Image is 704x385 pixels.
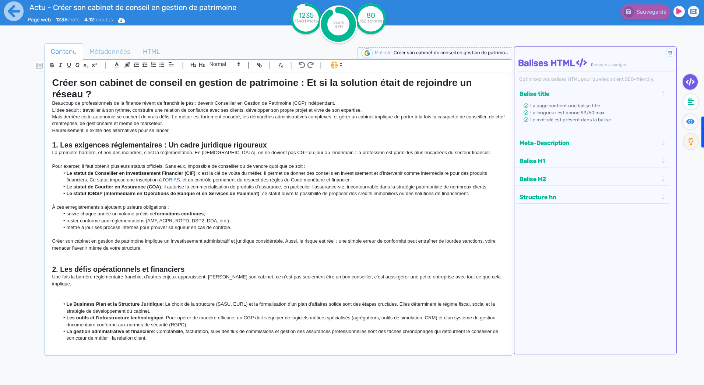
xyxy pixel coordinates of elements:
[66,184,161,190] strong: Le statut de Courtier en Assurance (COA)
[320,60,322,70] span: |
[52,127,504,134] p: Heureusement, il existe des alternatives pour se lancer.
[104,60,106,70] span: |
[334,24,343,29] tspan: SEO
[620,4,670,20] button: Sauvegardé
[59,184,505,190] li: : il autorise la commercialisation de produits d’assurance, en particulier l’assurance-vie, incon...
[52,238,504,252] p: Créer son cabinet en gestion de patrimoine implique un investissement administratif et juridique ...
[59,301,505,315] li: : Le choix de la structure (SASU, EURL) et la formalisation d'un plan d'affaires solide sont des ...
[66,170,195,176] strong: Le statut de Conseiller en Investissement Financier (CIF)
[45,42,83,62] span: Contenu
[59,170,505,184] li: : c’est la clé de voûte du métier. Il permet de donner des conseils en investissement et d’interv...
[52,163,504,170] p: Pour exercer, il faut obtenir plusieurs statuts officiels. Sans eux, impossible de conseiller ou ...
[518,58,675,69] h4: Balises HTML
[517,137,668,149] div: Meta-Description
[28,17,51,23] span: Page web
[165,177,180,183] a: ORIAS
[59,211,505,217] li: suivre chaque année un volume précis de ;
[59,224,505,231] li: mettre à jour ses process internes pour prouver sa rigueur en cas de contrôle.
[52,77,474,100] strong: Créer son cabinet de conseil en gestion de patrimoine : Et si la solution était de rejoindre un r...
[66,329,154,334] strong: La gestion administrative et financière
[637,9,666,15] span: Sauvegardé
[52,114,504,127] p: Mais derrière cette autonomie se cachent de vrais défis. Le métier est fortement encadré, les dém...
[59,218,505,224] li: rester conforme aux réglementations (AMF, ACPR, RGPD, DSP2, DDA, etc.) ;
[155,211,204,216] strong: formations continues
[52,141,267,149] strong: 1. Les exigences réglementaires : Un cadre juridique rigoureux
[518,76,675,83] div: Optimisez vos balises HTML pour qu’elles soient SEO-friendly.
[137,42,166,62] span: HTML
[530,110,606,115] span: La longueur est bonne 53/60 max.
[594,62,626,67] span: erreurs à corriger
[394,50,508,55] span: Créer son cabinet de conseil en gestion de patrimo...
[59,190,505,197] li: : ce statut ouvre la possibilité de proposer des crédits immobiliers ou des solutions de financem...
[517,137,660,149] button: Meta-Description
[248,60,250,70] span: |
[327,60,345,69] span: I.Assistant
[84,17,94,23] b: 4.12
[56,17,68,23] b: 1235
[517,191,668,203] div: Structure hn
[52,274,504,287] p: Une fois la barrière réglementaire franchie, d’autres enjeux apparaissent. [PERSON_NAME] son cabi...
[517,173,660,185] button: Balise H2
[166,60,176,69] span: Aligment
[66,301,162,307] strong: Le Business Plan et la Structure Juridique
[84,17,113,23] span: minutes
[52,107,504,114] p: L’idée séduit : travailler à son rythme, construire une relation de confiance avec ses clients, d...
[137,44,166,60] a: HTML
[517,155,660,167] button: Balise H1
[359,18,383,24] tspan: /62 termes
[269,60,271,70] span: |
[66,191,259,196] strong: Le statut IOBSP (Intermédiaire en Opérations de Banque et en Services de Paiement)
[530,103,601,108] span: La page contient une balise title.
[294,18,318,24] tspan: /1401 mots
[52,265,184,273] strong: 2. Les défis opérationnels et financiers
[517,88,668,100] div: Balise title
[59,315,505,328] li: : Pour opérer de manière efficace, un CGP doit s'équiper de logiciels métiers spécialisés (agréga...
[517,88,660,100] button: Balise title
[591,62,594,67] span: 0
[530,117,612,122] span: Le mot-clé est présent dans la balise.
[290,60,292,70] span: |
[59,342,505,355] li: : Le conseiller doit également négocier et maintenir des partenariats avec une large gamme de com...
[375,50,394,55] span: Mot-clé :
[333,20,344,25] tspan: Score
[517,173,668,185] div: Balise H2
[517,155,668,167] div: Balise H1
[45,44,83,60] a: Contenu
[517,191,660,203] button: Structure hn
[56,17,80,23] span: mots
[84,42,136,62] span: Métadonnées
[66,315,163,320] strong: Les outils et l'infrastructure technologique
[83,44,137,60] a: Métadonnées
[366,11,375,20] tspan: 80
[182,60,184,70] span: |
[28,1,239,13] input: title
[59,328,505,342] li: : Comptabilité, facturation, suivi des flux de commissions et gestion des assurances professionne...
[362,48,373,58] img: google-serp-logo.png
[52,100,504,107] p: Beaucoup de professionnels de la finance rêvent de franchir le pas : devenir Conseiller en Gestio...
[52,149,504,156] p: La première barrière, et non des moindres, c’est la réglementation. En [DEMOGRAPHIC_DATA], on ne ...
[299,11,314,20] tspan: 1235
[52,204,504,211] p: À ces enregistrements s’ajoutent plusieurs obligations :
